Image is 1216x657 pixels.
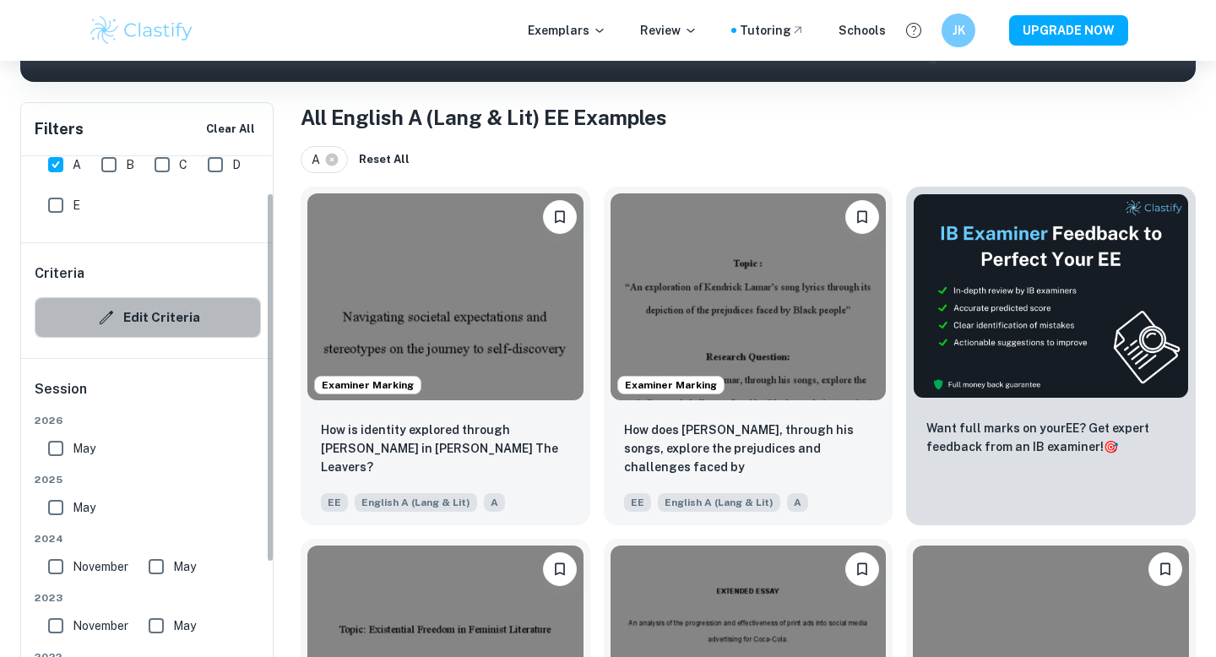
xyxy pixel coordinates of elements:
[543,200,577,234] button: Bookmark
[618,377,724,393] span: Examiner Marking
[35,117,84,141] h6: Filters
[624,493,651,512] span: EE
[1009,15,1128,46] button: UPGRADE NOW
[839,21,886,40] a: Schools
[35,590,261,605] span: 2023
[528,21,606,40] p: Exemplars
[73,557,128,576] span: November
[740,21,805,40] a: Tutoring
[73,155,81,174] span: A
[88,14,195,47] img: Clastify logo
[949,21,969,40] h6: JK
[484,493,505,512] span: A
[301,102,1196,133] h1: All English A (Lang & Lit) EE Examples
[321,421,570,476] p: How is identity explored through Deming Guo in Lisa Ko’s The Leavers?
[787,493,808,512] span: A
[899,16,928,45] button: Help and Feedback
[179,155,187,174] span: C
[35,413,261,428] span: 2026
[1104,440,1118,453] span: 🎯
[315,377,421,393] span: Examiner Marking
[126,155,134,174] span: B
[301,187,590,525] a: Examiner MarkingBookmarkHow is identity explored through Deming Guo in Lisa Ko’s The Leavers?EEEn...
[543,552,577,586] button: Bookmark
[232,155,241,174] span: D
[321,493,348,512] span: EE
[301,146,348,173] div: A
[35,531,261,546] span: 2024
[355,493,477,512] span: English A (Lang & Lit)
[35,297,261,338] button: Edit Criteria
[35,263,84,284] h6: Criteria
[307,193,584,400] img: English A (Lang & Lit) EE example thumbnail: How is identity explored through Deming
[173,557,196,576] span: May
[926,419,1175,456] p: Want full marks on your EE ? Get expert feedback from an IB examiner!
[640,21,698,40] p: Review
[624,421,873,478] p: How does Kendrick Lamar, through his songs, explore the prejudices and challenges faced by Black ...
[845,200,879,234] button: Bookmark
[73,498,95,517] span: May
[73,439,95,458] span: May
[942,14,975,47] button: JK
[35,472,261,487] span: 2025
[845,552,879,586] button: Bookmark
[73,616,128,635] span: November
[202,117,259,142] button: Clear All
[173,616,196,635] span: May
[355,147,414,172] button: Reset All
[312,150,328,169] span: A
[1148,552,1182,586] button: Bookmark
[611,193,887,400] img: English A (Lang & Lit) EE example thumbnail: How does Kendrick Lamar, through his son
[35,379,261,413] h6: Session
[604,187,893,525] a: Examiner MarkingBookmarkHow does Kendrick Lamar, through his songs, explore the prejudices and ch...
[913,193,1189,399] img: Thumbnail
[906,187,1196,525] a: ThumbnailWant full marks on yourEE? Get expert feedback from an IB examiner!
[73,196,80,214] span: E
[658,493,780,512] span: English A (Lang & Lit)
